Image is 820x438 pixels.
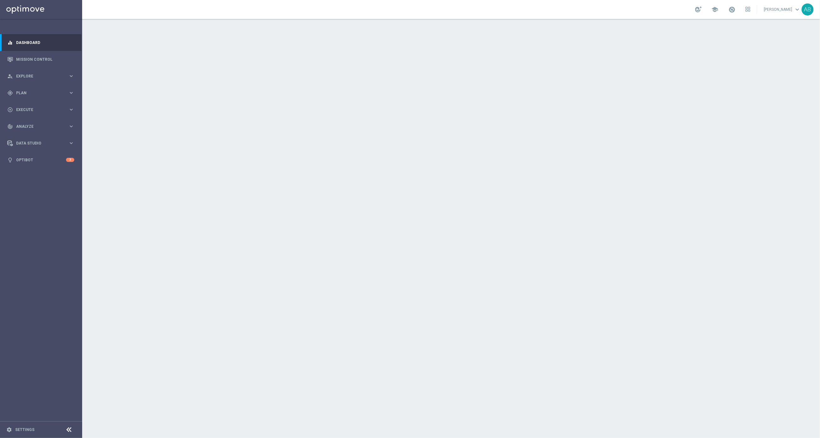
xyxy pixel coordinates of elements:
i: keyboard_arrow_right [68,90,74,96]
div: Dashboard [7,34,74,51]
i: settings [6,427,12,433]
div: 3 [66,158,74,162]
button: lightbulb Optibot 3 [7,157,75,163]
span: Data Studio [16,141,68,145]
span: Execute [16,108,68,112]
button: person_search Explore keyboard_arrow_right [7,74,75,79]
div: Execute [7,107,68,113]
i: play_circle_outline [7,107,13,113]
i: equalizer [7,40,13,46]
span: Plan [16,91,68,95]
i: keyboard_arrow_right [68,123,74,129]
button: track_changes Analyze keyboard_arrow_right [7,124,75,129]
div: Plan [7,90,68,96]
button: Mission Control [7,57,75,62]
div: Data Studio [7,140,68,146]
div: AB [802,3,814,15]
a: Mission Control [16,51,74,68]
a: [PERSON_NAME]keyboard_arrow_down [763,5,802,14]
div: Mission Control [7,51,74,68]
div: Optibot [7,151,74,168]
span: Explore [16,74,68,78]
i: person_search [7,73,13,79]
button: Data Studio keyboard_arrow_right [7,141,75,146]
i: keyboard_arrow_right [68,107,74,113]
a: Dashboard [16,34,74,51]
span: Analyze [16,125,68,128]
i: keyboard_arrow_right [68,140,74,146]
div: Explore [7,73,68,79]
div: Analyze [7,124,68,129]
a: Settings [15,428,34,432]
i: keyboard_arrow_right [68,73,74,79]
button: gps_fixed Plan keyboard_arrow_right [7,90,75,96]
button: equalizer Dashboard [7,40,75,45]
i: track_changes [7,124,13,129]
a: Optibot [16,151,66,168]
span: keyboard_arrow_down [794,6,801,13]
i: lightbulb [7,157,13,163]
span: school [711,6,718,13]
i: gps_fixed [7,90,13,96]
button: play_circle_outline Execute keyboard_arrow_right [7,107,75,112]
